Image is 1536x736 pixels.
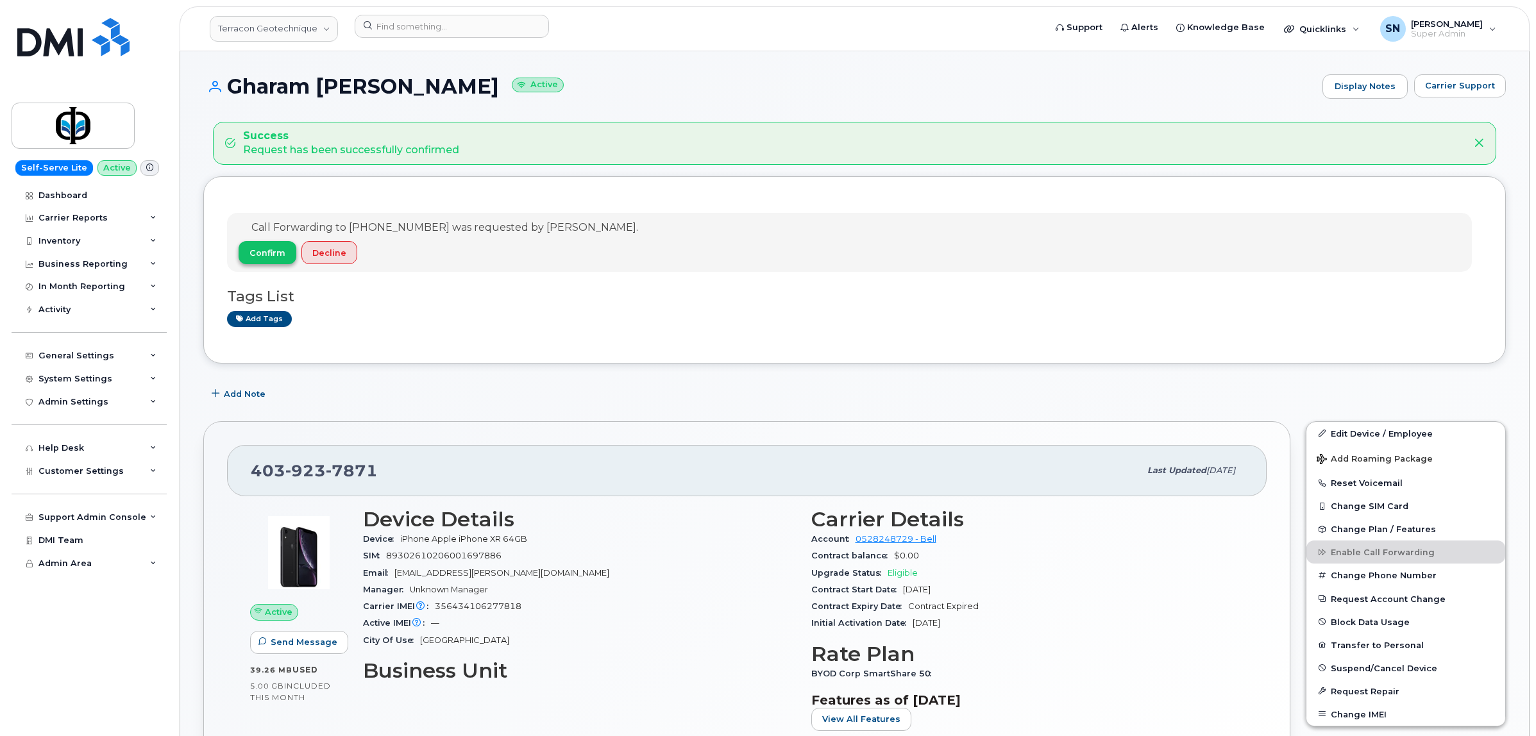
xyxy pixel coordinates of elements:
span: Suspend/Cancel Device [1331,663,1437,673]
span: Email [363,568,394,578]
span: Contract Start Date [811,585,903,594]
span: View All Features [822,713,900,725]
span: 89302610206001697886 [386,551,502,560]
span: Eligible [888,568,918,578]
span: City Of Use [363,635,420,645]
span: Last updated [1147,465,1206,475]
span: Call Forwarding to [PHONE_NUMBER] was requested by [PERSON_NAME]. [251,221,638,233]
button: Suspend/Cancel Device [1306,657,1505,680]
button: Change SIM Card [1306,494,1505,517]
span: Initial Activation Date [811,618,913,628]
span: Confirm [249,247,285,259]
span: Manager [363,585,410,594]
span: Upgrade Status [811,568,888,578]
span: Active [265,606,292,618]
h3: Business Unit [363,659,796,682]
span: BYOD Corp SmartShare 50 [811,669,938,678]
button: View All Features [811,708,911,731]
span: Decline [312,247,346,259]
button: Decline [301,241,357,264]
span: Unknown Manager [410,585,488,594]
button: Block Data Usage [1306,610,1505,633]
span: Account [811,534,856,544]
button: Add Note [203,383,276,406]
span: SIM [363,551,386,560]
button: Add Roaming Package [1306,445,1505,471]
span: [DATE] [1206,465,1235,475]
span: [GEOGRAPHIC_DATA] [420,635,509,645]
span: [DATE] [913,618,940,628]
small: Active [512,78,564,92]
h3: Device Details [363,508,796,531]
span: Contract balance [811,551,894,560]
span: Carrier IMEI [363,601,435,611]
h3: Features as of [DATE] [811,692,1244,708]
a: Add tags [227,311,292,327]
span: Carrier Support [1425,79,1495,92]
button: Carrier Support [1414,74,1506,97]
span: included this month [250,681,331,702]
button: Request Account Change [1306,587,1505,610]
button: Transfer to Personal [1306,633,1505,657]
div: Request has been successfully confirmed [243,129,459,158]
span: Add Roaming Package [1317,454,1433,466]
span: Contract Expiry Date [811,601,908,611]
button: Request Repair [1306,680,1505,703]
span: iPhone Apple iPhone XR 64GB [400,534,527,544]
a: 0528248729 - Bell [856,534,936,544]
span: Contract Expired [908,601,979,611]
span: 356434106277818 [435,601,521,611]
span: [DATE] [903,585,931,594]
span: 39.26 MB [250,665,292,674]
span: used [292,665,318,674]
span: [EMAIL_ADDRESS][PERSON_NAME][DOMAIN_NAME] [394,568,609,578]
h3: Tags List [227,289,1482,305]
img: image20231002-3703462-1qb80zy.jpeg [260,514,337,591]
span: Add Note [224,388,266,400]
span: 403 [251,461,378,480]
button: Change Phone Number [1306,564,1505,587]
span: 7871 [326,461,378,480]
button: Reset Voicemail [1306,471,1505,494]
span: Change Plan / Features [1331,524,1436,534]
span: Send Message [271,636,337,648]
button: Enable Call Forwarding [1306,540,1505,564]
span: Device [363,534,400,544]
button: Confirm [239,241,296,264]
span: 5.00 GB [250,682,284,690]
strong: Success [243,129,459,144]
span: $0.00 [894,551,919,560]
h3: Carrier Details [811,508,1244,531]
button: Send Message [250,631,348,654]
a: Display Notes [1322,74,1408,99]
a: Edit Device / Employee [1306,422,1505,445]
span: Active IMEI [363,618,431,628]
button: Change IMEI [1306,703,1505,726]
span: Enable Call Forwarding [1331,548,1435,557]
span: 923 [285,461,326,480]
button: Change Plan / Features [1306,517,1505,540]
h1: Gharam [PERSON_NAME] [203,75,1316,97]
h3: Rate Plan [811,642,1244,665]
span: — [431,618,439,628]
